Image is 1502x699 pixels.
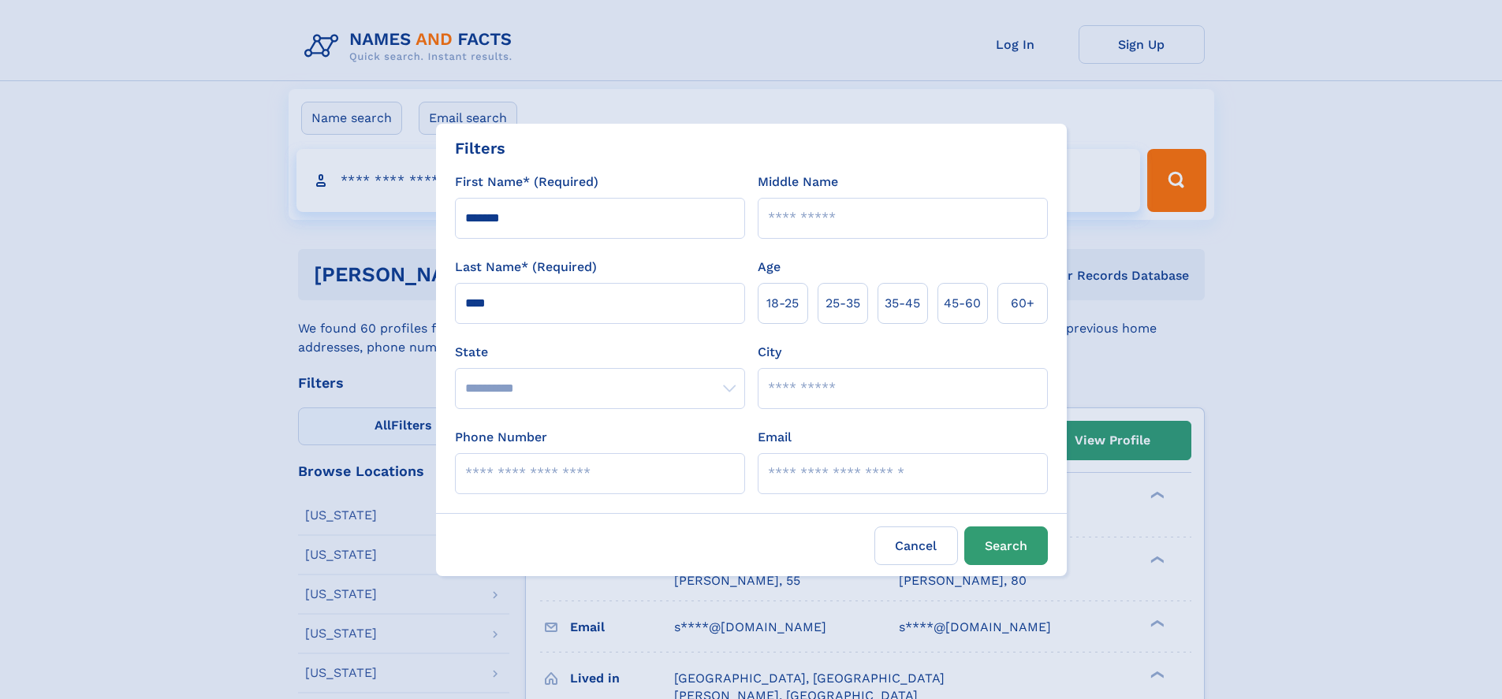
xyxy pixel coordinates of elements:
[758,258,781,277] label: Age
[455,173,598,191] label: First Name* (Required)
[874,526,958,565] label: Cancel
[885,294,920,313] span: 35‑45
[1011,294,1034,313] span: 60+
[455,428,547,447] label: Phone Number
[826,294,860,313] span: 25‑35
[455,258,597,277] label: Last Name* (Required)
[766,294,799,313] span: 18‑25
[758,428,792,447] label: Email
[758,343,781,362] label: City
[455,343,745,362] label: State
[944,294,981,313] span: 45‑60
[758,173,838,191] label: Middle Name
[455,136,505,160] div: Filters
[964,526,1048,565] button: Search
